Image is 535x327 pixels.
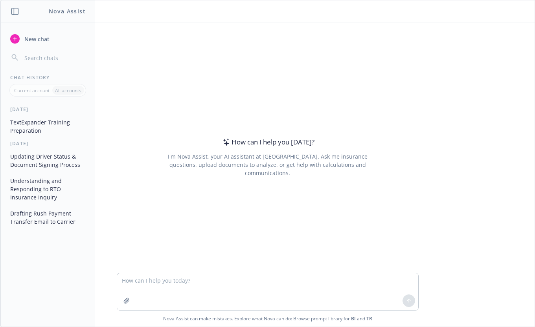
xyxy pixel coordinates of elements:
div: [DATE] [1,140,95,147]
button: New chat [7,32,88,46]
a: BI [351,315,356,322]
button: Drafting Rush Payment Transfer Email to Carrier [7,207,88,228]
span: Nova Assist can make mistakes. Explore what Nova can do: Browse prompt library for and [4,311,531,327]
div: How can I help you [DATE]? [221,137,314,147]
p: All accounts [55,87,81,94]
a: TR [366,315,372,322]
div: Chat History [1,74,95,81]
button: Updating Driver Status & Document Signing Process [7,150,88,171]
h1: Nova Assist [49,7,86,15]
span: New chat [23,35,50,43]
button: TextExpander Training Preparation [7,116,88,137]
input: Search chats [23,52,85,63]
button: Understanding and Responding to RTO Insurance Inquiry [7,174,88,204]
div: [DATE] [1,106,95,113]
p: Current account [14,87,50,94]
div: I'm Nova Assist, your AI assistant at [GEOGRAPHIC_DATA]. Ask me insurance questions, upload docum... [157,152,378,177]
